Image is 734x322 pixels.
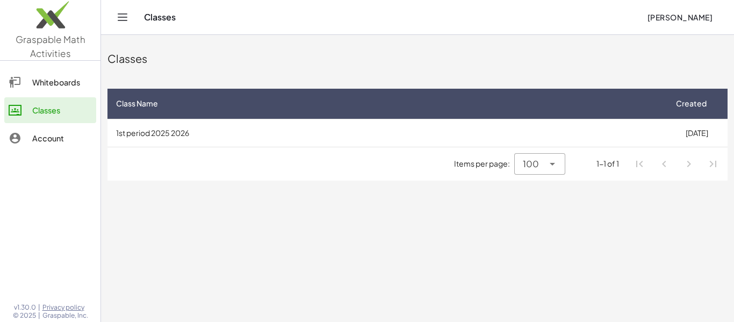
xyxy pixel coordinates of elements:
button: Toggle navigation [114,9,131,26]
div: Whiteboards [32,76,92,89]
span: Class Name [116,98,158,109]
span: | [38,311,40,320]
button: [PERSON_NAME] [638,8,721,27]
td: 1st period 2025 2026 [107,119,666,147]
a: Whiteboards [4,69,96,95]
div: Classes [32,104,92,117]
td: [DATE] [666,119,728,147]
span: 100 [523,158,539,170]
span: © 2025 [13,311,36,320]
div: Classes [107,51,728,66]
span: Items per page: [454,158,514,169]
a: Classes [4,97,96,123]
span: [PERSON_NAME] [647,12,713,22]
nav: Pagination Navigation [628,152,725,176]
span: Graspable Math Activities [16,33,85,59]
span: v1.30.0 [14,303,36,312]
div: Account [32,132,92,145]
a: Account [4,125,96,151]
div: 1-1 of 1 [596,158,619,169]
a: Privacy policy [42,303,88,312]
span: Graspable, Inc. [42,311,88,320]
span: Created [676,98,707,109]
span: | [38,303,40,312]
